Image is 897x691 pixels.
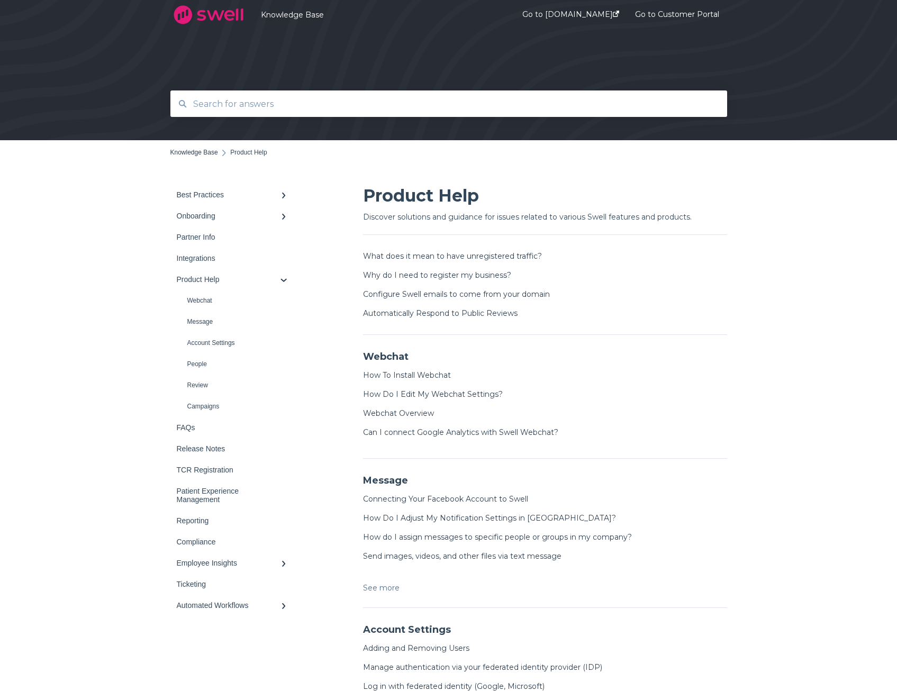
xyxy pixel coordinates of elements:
a: Why do I need to register my business? [363,270,511,280]
input: Search for answers [187,93,711,115]
a: Integrations [170,248,297,269]
h4: Webchat [363,350,727,363]
a: Employee Insights [170,552,297,574]
a: Best Practices [170,184,297,205]
a: Patient Experience Management [170,480,297,510]
a: What does it mean to have unregistered traffic? [363,251,542,261]
a: Knowledge Base [261,10,491,20]
div: Employee Insights [177,559,280,567]
a: Webchat [170,290,297,311]
a: Account Settings [170,332,297,353]
a: Automated Workflows [170,595,297,616]
div: Patient Experience Management [177,487,280,504]
div: Ticketing [177,580,280,588]
a: How To Install Webchat [363,370,451,380]
a: Partner Info [170,226,297,248]
a: Automatically Respond to Public Reviews [363,308,518,318]
div: Onboarding [177,212,280,220]
a: Reporting [170,510,297,531]
div: Release Notes [177,444,280,453]
h4: Message [363,474,727,487]
a: How Do I Adjust My Notification Settings in [GEOGRAPHIC_DATA]? [363,513,616,523]
a: Compliance [170,531,297,552]
a: Can I connect Google Analytics with Swell Webchat? [363,428,558,437]
a: Campaigns [170,396,297,417]
div: Compliance [177,538,280,546]
div: FAQs [177,423,280,432]
a: Configure Swell emails to come from your domain [363,289,550,299]
a: Send images, videos, and other files via text message [363,551,561,561]
h4: Account Settings [363,623,727,637]
div: Product Help [177,275,280,284]
a: Onboarding [170,205,297,226]
h1: Product Help [363,184,727,207]
a: Adding and Removing Users [363,643,469,653]
div: Integrations [177,254,280,262]
a: Knowledge Base [170,149,218,156]
a: Product Help [170,269,297,290]
a: Review [170,375,297,396]
a: Ticketing [170,574,297,595]
a: Webchat Overview [363,408,434,418]
span: Product Help [230,149,267,156]
a: People [170,353,297,375]
a: How Do I Edit My Webchat Settings? [363,389,503,399]
a: Manage authentication via your federated identity provider (IDP) [363,662,602,672]
div: Automated Workflows [177,601,280,610]
div: Partner Info [177,233,280,241]
h6: Discover solutions and guidance for issues related to various Swell features and products. [363,211,727,235]
a: Release Notes [170,438,297,459]
a: Message [170,311,297,332]
a: TCR Registration [170,459,297,480]
div: TCR Registration [177,466,280,474]
a: How do I assign messages to specific people or groups in my company? [363,532,632,542]
a: FAQs [170,417,297,438]
a: Log in with federated identity (Google, Microsoft) [363,681,545,691]
img: company logo [170,2,247,28]
a: Connecting Your Facebook Account to Swell [363,494,528,504]
a: See more [363,581,400,594]
div: Reporting [177,516,280,525]
div: Best Practices [177,190,280,199]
